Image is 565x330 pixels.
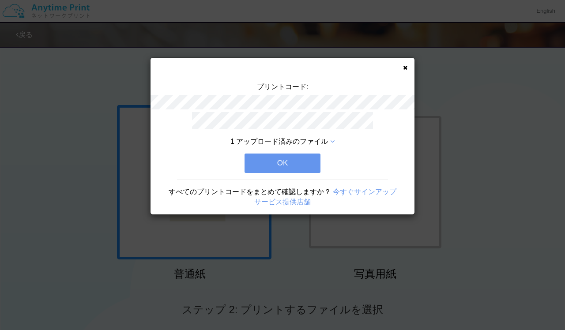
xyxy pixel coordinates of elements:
span: すべてのプリントコードをまとめて確認しますか？ [169,188,331,195]
span: 1 アップロード済みのファイル [230,138,328,145]
span: プリントコード: [257,83,308,90]
a: サービス提供店舗 [254,198,311,206]
button: OK [245,154,320,173]
a: 今すぐサインアップ [333,188,396,195]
